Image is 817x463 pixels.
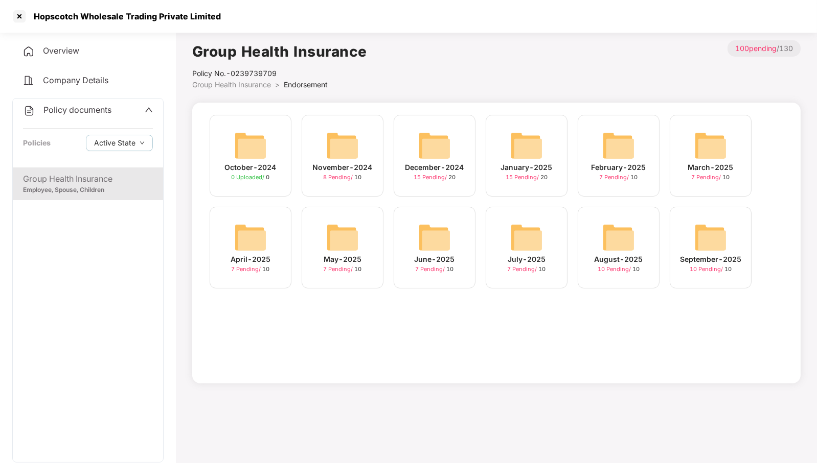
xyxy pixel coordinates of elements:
[692,173,730,182] div: 10
[694,221,727,254] img: svg+xml;base64,PHN2ZyB4bWxucz0iaHR0cDovL3d3dy53My5vcmcvMjAwMC9zdmciIHdpZHRoPSI2NCIgaGVpZ2h0PSI2NC...
[23,137,51,149] div: Policies
[694,129,727,162] img: svg+xml;base64,PHN2ZyB4bWxucz0iaHR0cDovL3d3dy53My5vcmcvMjAwMC9zdmciIHdpZHRoPSI2NCIgaGVpZ2h0PSI2NC...
[23,173,153,185] div: Group Health Insurance
[326,129,359,162] img: svg+xml;base64,PHN2ZyB4bWxucz0iaHR0cDovL3d3dy53My5vcmcvMjAwMC9zdmciIHdpZHRoPSI2NCIgaGVpZ2h0PSI2NC...
[94,137,135,149] span: Active State
[592,162,646,173] div: February-2025
[234,129,267,162] img: svg+xml;base64,PHN2ZyB4bWxucz0iaHR0cDovL3d3dy53My5vcmcvMjAwMC9zdmciIHdpZHRoPSI2NCIgaGVpZ2h0PSI2NC...
[28,11,221,21] div: Hopscotch Wholesale Trading Private Limited
[232,174,266,181] span: 0 Uploaded /
[232,173,270,182] div: 0
[690,265,724,273] span: 10 Pending /
[600,174,631,181] span: 7 Pending /
[324,254,361,265] div: May-2025
[225,162,277,173] div: October-2024
[598,265,632,273] span: 10 Pending /
[692,174,723,181] span: 7 Pending /
[416,265,447,273] span: 7 Pending /
[506,173,548,182] div: 20
[735,44,777,53] span: 100 pending
[275,80,280,89] span: >
[231,254,270,265] div: April-2025
[192,68,367,79] div: Policy No.- 0239739709
[414,174,448,181] span: 15 Pending /
[326,221,359,254] img: svg+xml;base64,PHN2ZyB4bWxucz0iaHR0cDovL3d3dy53My5vcmcvMjAwMC9zdmciIHdpZHRoPSI2NCIgaGVpZ2h0PSI2NC...
[602,129,635,162] img: svg+xml;base64,PHN2ZyB4bWxucz0iaHR0cDovL3d3dy53My5vcmcvMjAwMC9zdmciIHdpZHRoPSI2NCIgaGVpZ2h0PSI2NC...
[192,40,367,63] h1: Group Health Insurance
[688,162,734,173] div: March-2025
[324,265,355,273] span: 7 Pending /
[22,75,35,87] img: svg+xml;base64,PHN2ZyB4bWxucz0iaHR0cDovL3d3dy53My5vcmcvMjAwMC9zdmciIHdpZHRoPSIyNCIgaGVpZ2h0PSIyNC...
[192,80,271,89] span: Group Health Insurance
[140,140,145,146] span: down
[680,254,741,265] div: September-2025
[602,221,635,254] img: svg+xml;base64,PHN2ZyB4bWxucz0iaHR0cDovL3d3dy53My5vcmcvMjAwMC9zdmciIHdpZHRoPSI2NCIgaGVpZ2h0PSI2NC...
[324,173,362,182] div: 10
[43,75,108,85] span: Company Details
[234,221,267,254] img: svg+xml;base64,PHN2ZyB4bWxucz0iaHR0cDovL3d3dy53My5vcmcvMjAwMC9zdmciIHdpZHRoPSI2NCIgaGVpZ2h0PSI2NC...
[313,162,373,173] div: November-2024
[418,129,451,162] img: svg+xml;base64,PHN2ZyB4bWxucz0iaHR0cDovL3d3dy53My5vcmcvMjAwMC9zdmciIHdpZHRoPSI2NCIgaGVpZ2h0PSI2NC...
[600,173,638,182] div: 10
[510,129,543,162] img: svg+xml;base64,PHN2ZyB4bWxucz0iaHR0cDovL3d3dy53My5vcmcvMjAwMC9zdmciIHdpZHRoPSI2NCIgaGVpZ2h0PSI2NC...
[506,174,540,181] span: 15 Pending /
[418,221,451,254] img: svg+xml;base64,PHN2ZyB4bWxucz0iaHR0cDovL3d3dy53My5vcmcvMjAwMC9zdmciIHdpZHRoPSI2NCIgaGVpZ2h0PSI2NC...
[23,185,153,195] div: Employee, Spouse, Children
[416,265,454,274] div: 10
[414,173,456,182] div: 20
[324,174,355,181] span: 8 Pending /
[405,162,464,173] div: December-2024
[501,162,553,173] div: January-2025
[508,265,539,273] span: 7 Pending /
[415,254,455,265] div: June-2025
[284,80,328,89] span: Endorsement
[595,254,643,265] div: August-2025
[728,40,801,57] p: / 130
[690,265,732,274] div: 10
[23,105,35,117] img: svg+xml;base64,PHN2ZyB4bWxucz0iaHR0cDovL3d3dy53My5vcmcvMjAwMC9zdmciIHdpZHRoPSIyNCIgaGVpZ2h0PSIyNC...
[232,265,270,274] div: 10
[508,265,546,274] div: 10
[22,45,35,58] img: svg+xml;base64,PHN2ZyB4bWxucz0iaHR0cDovL3d3dy53My5vcmcvMjAwMC9zdmciIHdpZHRoPSIyNCIgaGVpZ2h0PSIyNC...
[508,254,546,265] div: July-2025
[145,106,153,114] span: up
[598,265,640,274] div: 10
[43,105,111,115] span: Policy documents
[232,265,263,273] span: 7 Pending /
[43,45,79,56] span: Overview
[510,221,543,254] img: svg+xml;base64,PHN2ZyB4bWxucz0iaHR0cDovL3d3dy53My5vcmcvMjAwMC9zdmciIHdpZHRoPSI2NCIgaGVpZ2h0PSI2NC...
[86,135,153,151] button: Active Statedown
[324,265,362,274] div: 10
